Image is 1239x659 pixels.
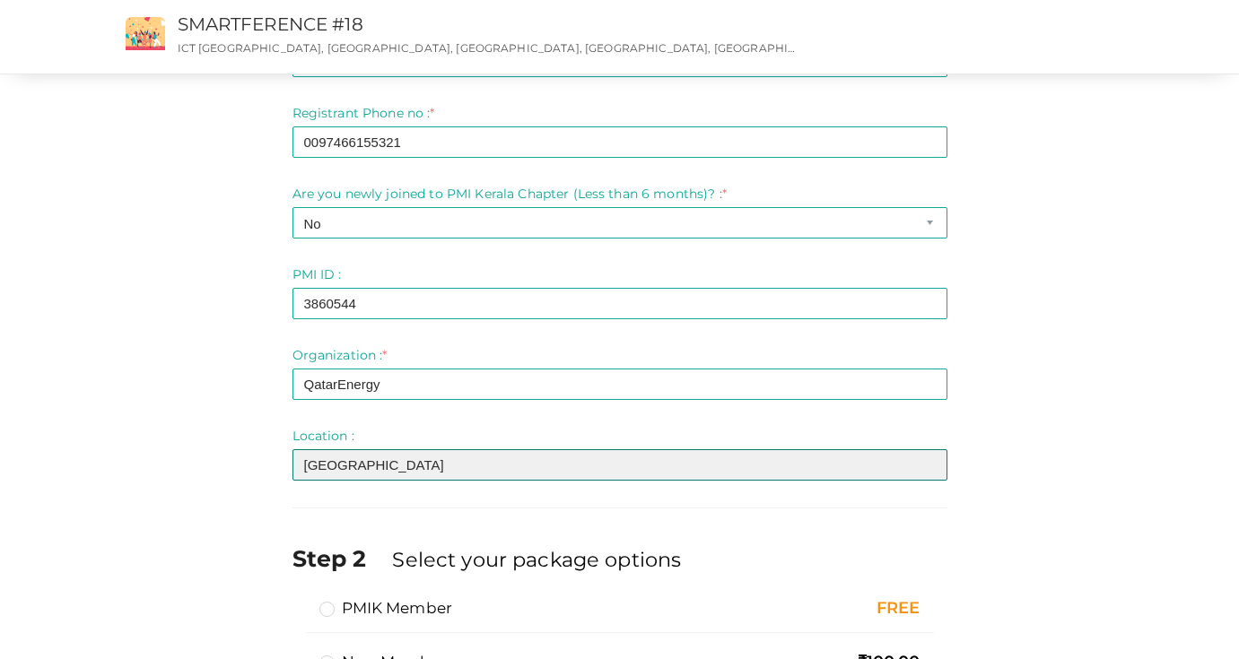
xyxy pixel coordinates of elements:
[292,346,388,364] label: Organization :
[292,542,389,575] label: Step 2
[292,427,354,445] label: Location :
[742,597,920,620] div: FREE
[392,545,681,574] label: Select your package options
[292,265,342,283] label: PMI ID :
[178,40,798,56] p: ICT [GEOGRAPHIC_DATA], [GEOGRAPHIC_DATA], [GEOGRAPHIC_DATA], [GEOGRAPHIC_DATA], [GEOGRAPHIC_DATA]...
[319,597,453,619] label: PMIK Member
[178,13,363,35] a: SMARTFERENCE #18
[292,126,947,158] input: Enter registrant phone no here.
[292,104,435,122] label: Registrant Phone no :
[292,185,727,203] label: Are you newly joined to PMI Kerala Chapter (Less than 6 months)? :
[126,17,165,50] img: event2.png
